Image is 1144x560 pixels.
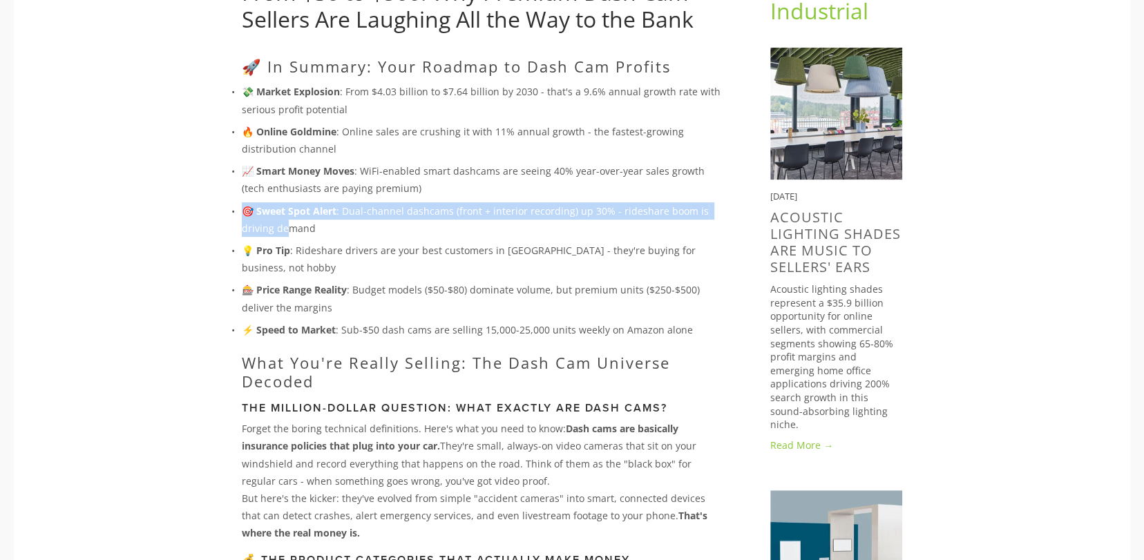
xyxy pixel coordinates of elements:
[242,125,336,138] strong: 🔥 Online Goldmine
[770,438,902,452] a: Read More →
[242,123,726,157] p: : Online sales are crushing it with 11% annual growth - the fastest-growing distribution channel
[242,85,340,98] strong: 💸 Market Explosion
[242,323,336,336] strong: ⚡ Speed to Market
[242,162,726,197] p: : WiFi-enabled smart dashcams are seeing 40% year-over-year sales growth (tech enthusiasts are pa...
[770,282,902,432] p: Acoustic lighting shades represent a $35.9 billion opportunity for online sellers, with commercia...
[242,281,726,316] p: : Budget models ($50-$80) dominate volume, but premium units ($250-$500) deliver the margins
[242,242,726,276] p: : Rideshare drivers are your best customers in [GEOGRAPHIC_DATA] - they're buying for business, n...
[242,164,354,177] strong: 📈 Smart Money Moves
[770,208,901,276] a: Acoustic Lighting Shades Are Music to Sellers' Ears
[242,321,726,338] p: : Sub-$50 dash cams are selling 15,000-25,000 units weekly on Amazon alone
[242,204,336,218] strong: 🎯 Sweet Spot Alert
[242,244,290,257] strong: 💡 Pro Tip
[242,83,726,117] p: : From $4.03 billion to $7.64 billion by 2030 - that's a 9.6% annual growth rate with serious pro...
[242,490,726,542] p: But here's the kicker: they've evolved from simple "accident cameras" into smart, connected devic...
[770,190,797,202] time: [DATE]
[242,283,347,296] strong: 🎰 Price Range Reality
[242,202,726,237] p: : Dual-channel dashcams (front + interior recording) up 30% - rideshare boom is driving demand
[242,401,726,414] h3: The Million-Dollar Question: What Exactly Are Dash Cams?
[770,48,902,180] img: Acoustic Lighting Shades Are Music to Sellers' Ears
[242,354,726,390] h2: What You're Really Selling: The Dash Cam Universe Decoded
[242,57,726,75] h2: 🚀 In Summary: Your Roadmap to Dash Cam Profits
[242,420,726,490] p: Forget the boring technical definitions. Here's what you need to know: They're small, always-on v...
